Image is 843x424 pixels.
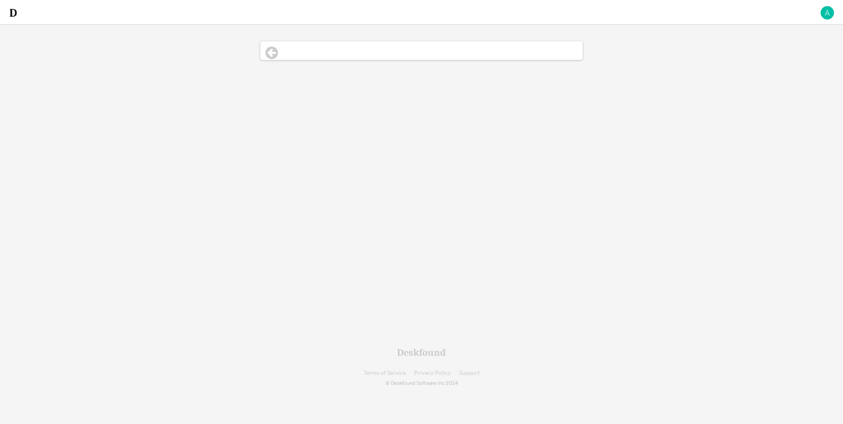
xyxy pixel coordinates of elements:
a: Support [459,370,480,376]
a: Terms of Service [364,370,406,376]
a: Privacy Policy [414,370,451,376]
img: d-whitebg.png [8,8,18,18]
div: Deskfound [397,348,446,357]
img: A.png [820,5,835,20]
